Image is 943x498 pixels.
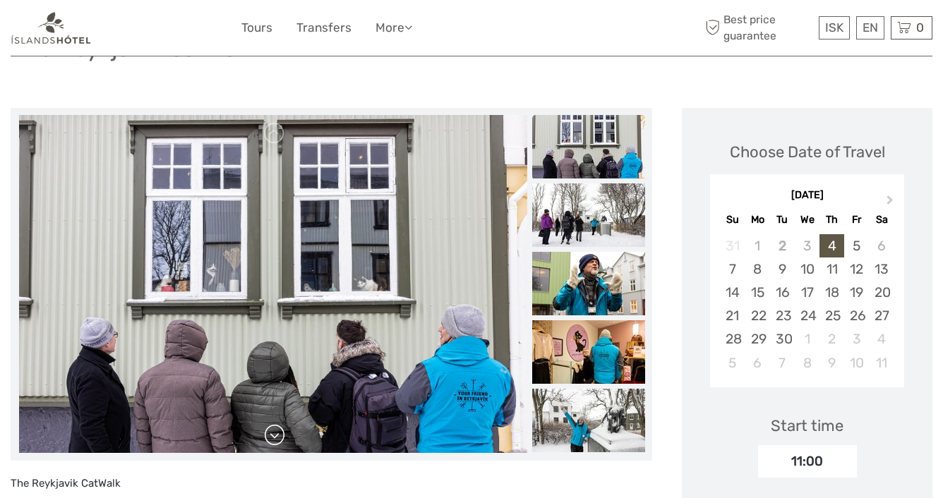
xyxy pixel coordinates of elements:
div: Not available Monday, September 1st, 2025 [745,234,770,257]
div: Fr [844,210,869,229]
div: Choose Sunday, September 14th, 2025 [720,281,745,304]
div: 11:00 [758,445,857,478]
div: Choose Monday, October 6th, 2025 [745,351,770,375]
div: Choose Friday, September 5th, 2025 [844,234,869,257]
div: Tu [770,210,795,229]
img: e2f743afa6aa403493f7dbb8062ab859_slider_thumbnail.jpeg [532,389,645,452]
button: Next Month [880,192,903,214]
span: 0 [914,20,926,35]
img: 57f889279520443798386edc290a17b6_slider_thumbnail.jpeg [532,252,645,315]
div: Mo [745,210,770,229]
div: Choose Friday, October 10th, 2025 [844,351,869,375]
div: Choose Saturday, October 4th, 2025 [869,327,894,351]
div: Choose Thursday, September 18th, 2025 [819,281,844,304]
div: Choose Saturday, September 20th, 2025 [869,281,894,304]
div: Not available Wednesday, September 3rd, 2025 [795,234,819,257]
div: Choose Saturday, September 13th, 2025 [869,257,894,281]
div: Choose Wednesday, September 17th, 2025 [795,281,819,304]
div: Choose Wednesday, October 1st, 2025 [795,327,819,351]
div: Choose Tuesday, September 30th, 2025 [770,327,795,351]
img: 1298-aa34540a-eaca-4c1b-b063-13e4b802c612_logo_small.png [11,11,92,45]
a: Transfers [296,18,352,38]
div: Not available Tuesday, September 2nd, 2025 [770,234,795,257]
div: Choose Friday, September 12th, 2025 [844,257,869,281]
div: Choose Wednesday, October 8th, 2025 [795,351,819,375]
div: Choose Thursday, September 11th, 2025 [819,257,844,281]
div: Choose Tuesday, October 7th, 2025 [770,351,795,375]
div: Choose Saturday, September 27th, 2025 [869,304,894,327]
div: [DATE] [710,188,904,203]
div: Choose Friday, October 3rd, 2025 [844,327,869,351]
div: Choose Tuesday, September 16th, 2025 [770,281,795,304]
div: Choose Thursday, September 25th, 2025 [819,304,844,327]
div: Choose Monday, September 15th, 2025 [745,281,770,304]
div: Choose Monday, September 8th, 2025 [745,257,770,281]
div: Choose Thursday, October 9th, 2025 [819,351,844,375]
div: Choose Sunday, September 7th, 2025 [720,257,745,281]
div: Choose Friday, September 19th, 2025 [844,281,869,304]
div: Choose Tuesday, September 9th, 2025 [770,257,795,281]
div: Th [819,210,844,229]
div: Choose Monday, September 29th, 2025 [745,327,770,351]
div: Su [720,210,745,229]
img: 3e1b002e288a4eaf8d7e85ec91826603_slider_thumbnail.jpeg [532,115,645,178]
div: Sa [869,210,894,229]
div: Choose Monday, September 22nd, 2025 [745,304,770,327]
div: Choose Sunday, October 5th, 2025 [720,351,745,375]
button: Open LiveChat chat widget [162,22,179,39]
div: EN [856,16,884,40]
div: Choose Thursday, September 4th, 2025 [819,234,844,257]
span: Best price guarantee [702,12,816,43]
a: Tours [241,18,272,38]
p: We're away right now. Please check back later! [20,25,160,36]
img: 6f2ad82a195145aeb62c06bfa4050837_slider_thumbnail.jpeg [532,320,645,384]
a: More [376,18,412,38]
div: Choose Thursday, October 2nd, 2025 [819,327,844,351]
div: Choose Saturday, October 11th, 2025 [869,351,894,375]
div: month 2025-09 [714,234,899,375]
div: Choose Wednesday, September 10th, 2025 [795,257,819,281]
div: Choose Sunday, September 28th, 2025 [720,327,745,351]
div: Choose Wednesday, September 24th, 2025 [795,304,819,327]
img: e509ab11073944329dd506f07a60c14b_slider_thumbnail.jpeg [532,183,645,247]
div: Choose Sunday, September 21st, 2025 [720,304,745,327]
img: 3e1b002e288a4eaf8d7e85ec91826603_main_slider.jpeg [19,115,527,454]
div: Not available Saturday, September 6th, 2025 [869,234,894,257]
div: Not available Sunday, August 31st, 2025 [720,234,745,257]
div: Choose Date of Travel [730,141,885,163]
div: Choose Tuesday, September 23rd, 2025 [770,304,795,327]
span: ISK [825,20,843,35]
div: We [795,210,819,229]
div: Start time [771,415,843,437]
div: Choose Friday, September 26th, 2025 [844,304,869,327]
